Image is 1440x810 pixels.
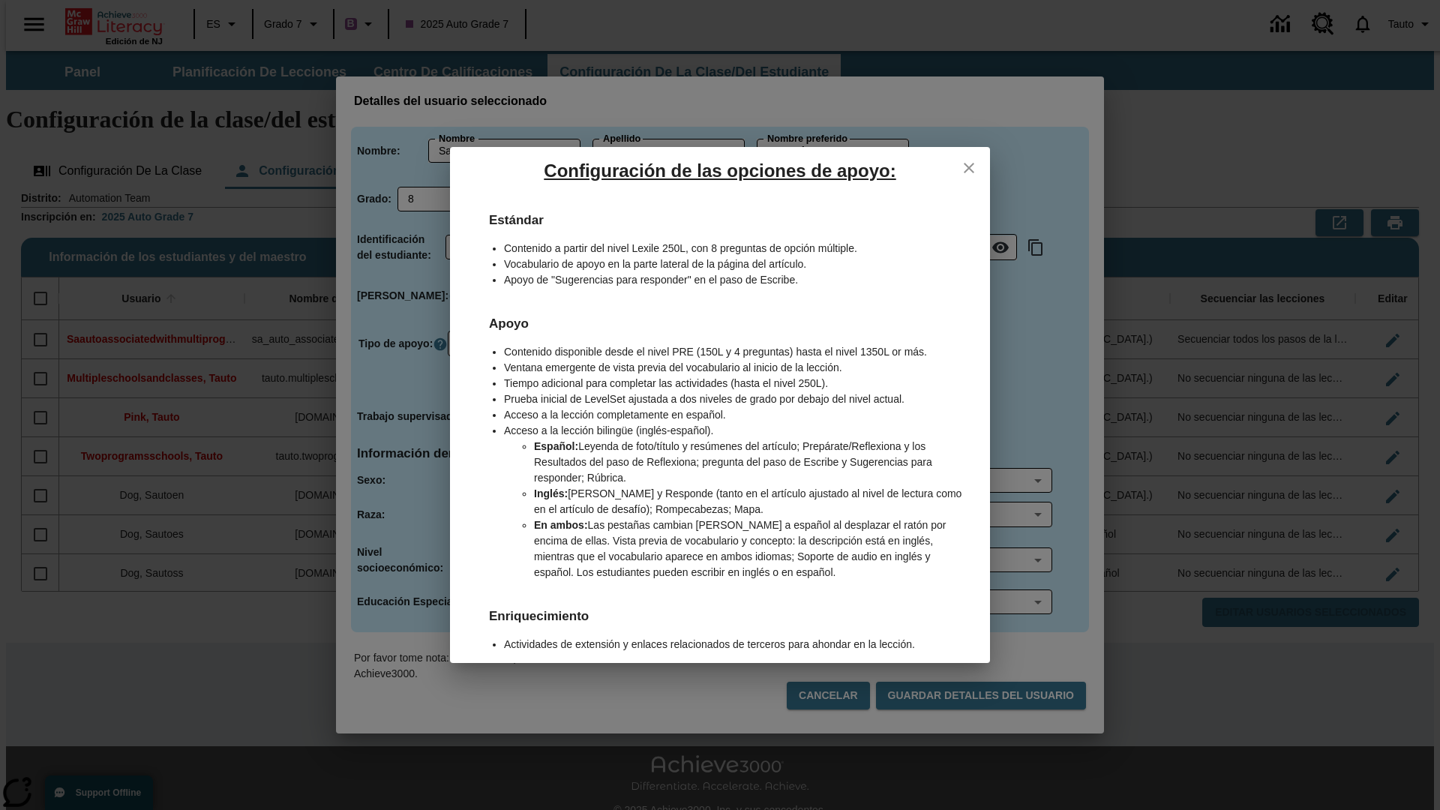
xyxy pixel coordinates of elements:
[534,517,966,580] li: Las pestañas cambian [PERSON_NAME] a español al desplazar el ratón por encima de ellas. Vista pre...
[504,360,966,376] li: Ventana emergente de vista previa del vocabulario al inicio de la lección.
[504,637,966,652] li: Actividades de extensión y enlaces relacionados de terceros para ahondar en la lección.
[474,195,966,230] h6: Estándar
[534,439,966,486] li: Leyenda de foto/título y resúmenes del artículo; Prepárate/Reflexiona y los Resultados del paso d...
[534,519,588,531] b: En ambos:
[954,153,984,183] button: close
[534,440,578,452] b: Español:
[450,147,990,195] h5: Configuración de las opciones de apoyo:
[504,241,966,256] li: Contenido a partir del nivel Lexile 250L, con 8 preguntas de opción múltiple.
[534,487,568,499] b: Inglés:
[504,391,966,407] li: Prueba inicial de LevelSet ajustada a dos niveles de grado por debajo del nivel actual.
[474,298,966,334] h6: Apoyo
[504,256,966,272] li: Vocabulario de apoyo en la parte lateral de la página del artículo.
[504,272,966,288] li: Apoyo de "Sugerencias para responder" en el paso de Escribe.
[504,376,966,391] li: Tiempo adicional para completar las actividades (hasta el nivel 250L).
[534,486,966,517] li: [PERSON_NAME] y Responde (tanto en el artículo ajustado al nivel de lectura como en el artículo d...
[504,423,966,439] li: Acceso a la lección bilingüe (inglés-español).
[474,591,966,626] h6: Enriquecimiento
[504,407,966,423] li: Acceso a la lección completamente en español.
[504,344,966,360] li: Contenido disponible desde el nivel PRE (150L y 4 preguntas) hasta el nivel 1350L or más.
